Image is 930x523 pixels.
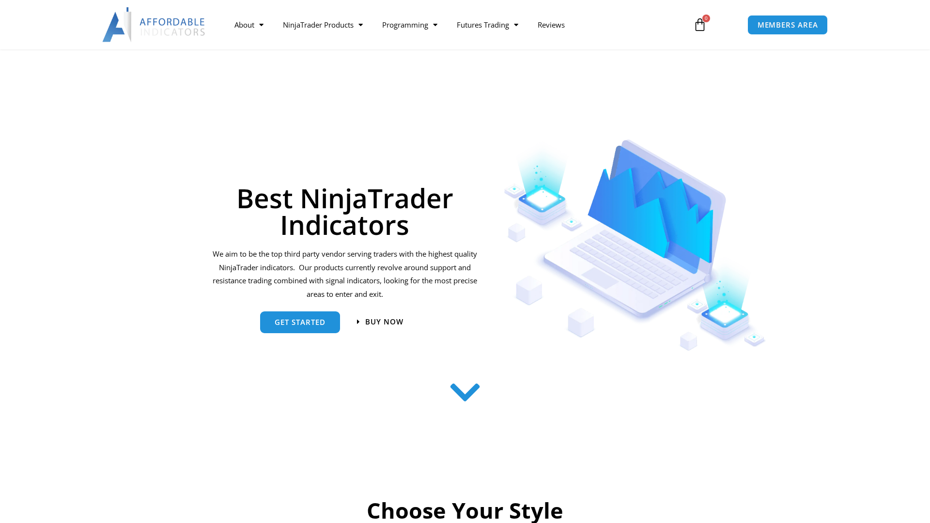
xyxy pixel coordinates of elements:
[747,15,828,35] a: MEMBERS AREA
[679,11,721,39] a: 0
[528,14,574,36] a: Reviews
[357,318,403,325] a: Buy now
[211,185,479,238] h1: Best NinjaTrader Indicators
[447,14,528,36] a: Futures Trading
[758,21,818,29] span: MEMBERS AREA
[275,319,325,326] span: get started
[372,14,447,36] a: Programming
[102,7,206,42] img: LogoAI | Affordable Indicators – NinjaTrader
[211,247,479,301] p: We aim to be the top third party vendor serving traders with the highest quality NinjaTrader indi...
[365,318,403,325] span: Buy now
[273,14,372,36] a: NinjaTrader Products
[225,14,273,36] a: About
[702,15,710,22] span: 0
[225,14,682,36] nav: Menu
[504,139,767,351] img: Indicators 1 | Affordable Indicators – NinjaTrader
[260,311,340,333] a: get started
